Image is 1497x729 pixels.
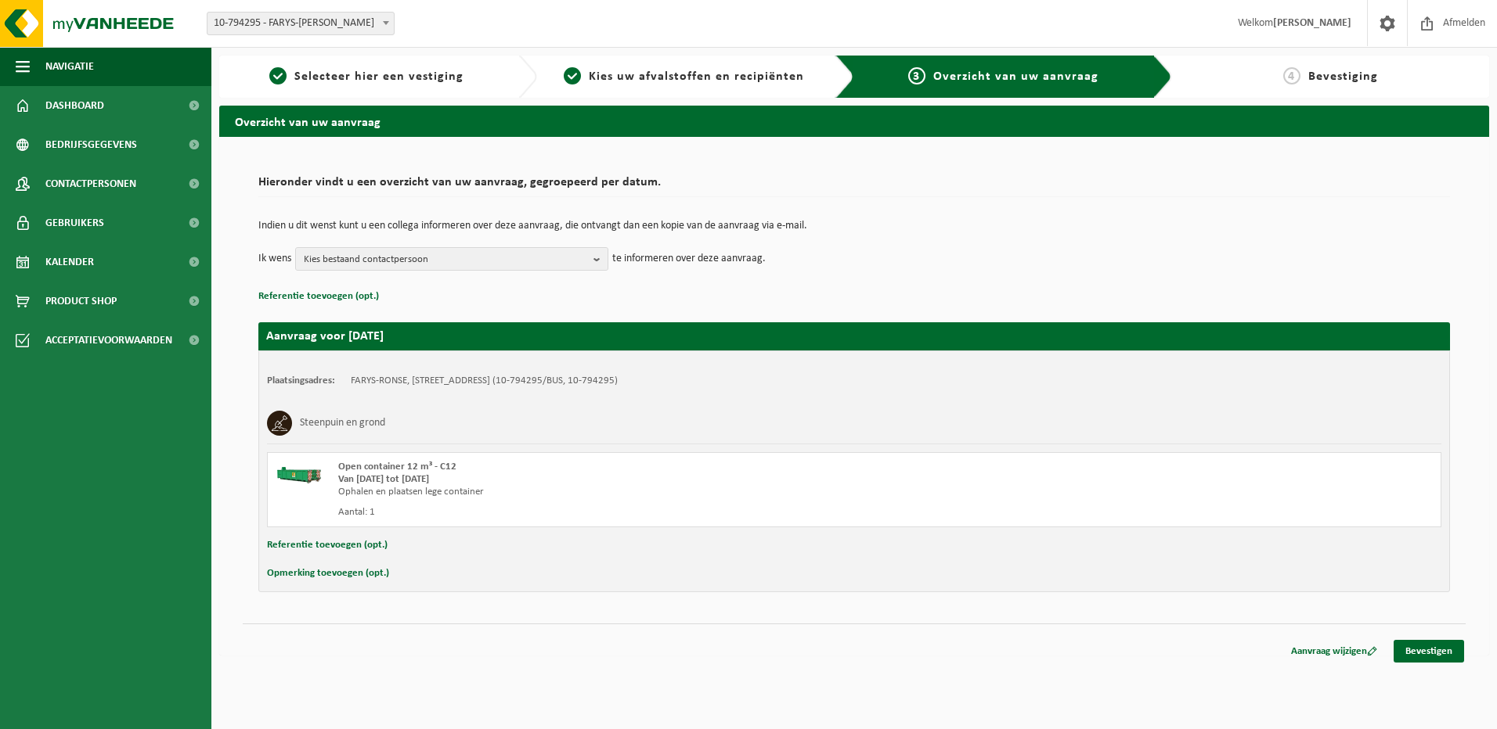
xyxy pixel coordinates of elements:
span: Overzicht van uw aanvraag [933,70,1098,83]
a: 2Kies uw afvalstoffen en recipiënten [545,67,824,86]
a: Bevestigen [1394,640,1464,663]
p: te informeren over deze aanvraag. [612,247,766,271]
strong: [PERSON_NAME] [1273,17,1351,29]
span: Contactpersonen [45,164,136,203]
span: Kies uw afvalstoffen en recipiënten [589,70,804,83]
span: Open container 12 m³ - C12 [338,461,456,472]
span: 3 [908,67,925,84]
strong: Van [DATE] tot [DATE] [338,474,429,484]
a: Aanvraag wijzigen [1279,640,1389,663]
img: HK-XC-12-GN-00.png [276,461,323,484]
span: 1 [269,67,287,84]
span: Product Shop [45,282,117,321]
span: Kalender [45,242,94,282]
p: Indien u dit wenst kunt u een collega informeren over deze aanvraag, die ontvangt dan een kopie v... [258,221,1450,232]
strong: Plaatsingsadres: [267,375,335,386]
td: FARYS-RONSE, [STREET_ADDRESS] (10-794295/BUS, 10-794295) [351,375,618,387]
span: 10-794295 - FARYS-RONSE - RONSE [207,13,394,34]
span: Dashboard [45,86,104,125]
h3: Steenpuin en grond [300,411,385,436]
span: Kies bestaand contactpersoon [304,248,587,271]
span: 2 [564,67,581,84]
a: 1Selecteer hier een vestiging [227,67,506,86]
span: Gebruikers [45,203,104,242]
span: Bevestiging [1308,70,1378,83]
button: Kies bestaand contactpersoon [295,247,608,271]
span: Bedrijfsgegevens [45,125,137,164]
div: Ophalen en plaatsen lege container [338,486,917,498]
span: Selecteer hier een vestiging [294,70,464,83]
button: Referentie toevoegen (opt.) [267,535,388,555]
h2: Overzicht van uw aanvraag [219,106,1489,136]
span: Navigatie [45,47,94,86]
strong: Aanvraag voor [DATE] [266,330,384,343]
button: Referentie toevoegen (opt.) [258,286,379,307]
span: 4 [1283,67,1300,84]
button: Opmerking toevoegen (opt.) [267,563,389,584]
h2: Hieronder vindt u een overzicht van uw aanvraag, gegroepeerd per datum. [258,176,1450,197]
div: Aantal: 1 [338,506,917,519]
span: Acceptatievoorwaarden [45,321,172,360]
span: 10-794295 - FARYS-RONSE - RONSE [207,12,395,35]
p: Ik wens [258,247,291,271]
